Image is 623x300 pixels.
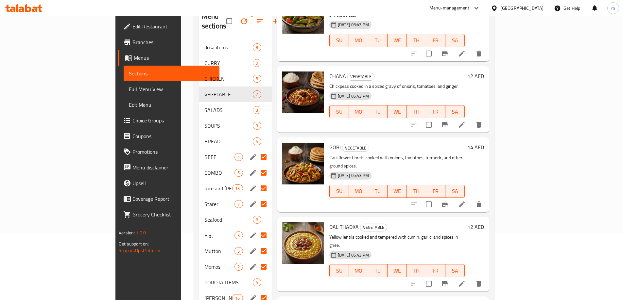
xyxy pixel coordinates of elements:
[204,75,253,83] span: CHICKEN
[248,183,258,193] button: edit
[471,117,487,133] button: delete
[429,107,443,117] span: FR
[368,264,388,277] button: TU
[329,34,349,47] button: SU
[360,224,387,231] div: VEGETABLE
[132,132,214,140] span: Coupons
[234,247,243,255] div: items
[429,266,443,276] span: FR
[471,276,487,292] button: delete
[204,200,235,208] div: Starer
[118,113,219,128] a: Choice Groups
[132,195,214,203] span: Coverage Report
[124,97,219,113] a: Edit Menu
[253,216,261,224] div: items
[329,222,359,232] span: DAL THADKA
[335,252,372,258] span: [DATE] 05:43 PM
[253,59,261,67] div: items
[132,164,214,171] span: Menu disclaimer
[248,262,258,272] button: edit
[253,217,261,223] span: 8
[199,87,272,102] div: VEGETABLE7
[204,43,253,51] div: dosa items
[253,107,261,113] span: 3
[132,23,214,30] span: Edit Restaurant
[118,144,219,160] a: Promotions
[352,266,366,276] span: MO
[253,76,261,82] span: 5
[458,50,466,57] a: Edit menu item
[407,264,426,277] button: TH
[253,60,261,66] span: 9
[204,247,235,255] span: Mutton
[448,266,462,276] span: SA
[349,264,368,277] button: MO
[136,229,146,237] span: 1.0.0
[118,50,219,66] a: Menus
[118,175,219,191] a: Upsell
[119,240,149,248] span: Get support on:
[132,148,214,156] span: Promotions
[253,123,261,129] span: 3
[422,118,436,132] span: Select to update
[371,186,385,196] span: TU
[349,105,368,118] button: MO
[119,246,160,255] a: Support.OpsPlatform
[332,107,346,117] span: SU
[248,199,258,209] button: edit
[371,107,385,117] span: TU
[199,55,272,71] div: CURRY9
[204,137,253,145] div: BREAD
[204,59,253,67] span: CURRY
[118,191,219,207] a: Coverage Report
[368,105,388,118] button: TU
[388,264,407,277] button: WE
[329,233,465,249] p: Yellow lentils cooked and tempered with cumin, garlic, and spices in ghee.
[282,222,324,264] img: DAL THADKA
[426,185,445,198] button: FR
[467,71,484,81] h6: 12 AED
[352,107,366,117] span: MO
[118,207,219,222] a: Grocery Checklist
[199,134,272,149] div: BREAD4
[335,172,372,179] span: [DATE] 05:43 PM
[199,259,272,275] div: Momos2edit
[429,4,470,12] div: Menu-management
[352,186,366,196] span: MO
[132,211,214,218] span: Grocery Checklist
[248,246,258,256] button: edit
[204,169,235,177] div: COMBO
[199,165,272,181] div: COMBO5edit
[332,36,346,45] span: SU
[204,278,253,286] span: POROTA ITEMS
[429,186,443,196] span: FR
[352,36,366,45] span: MO
[204,153,235,161] span: BEEF
[204,263,235,271] div: Momos
[422,47,436,60] span: Select to update
[407,105,426,118] button: TH
[248,230,258,240] button: edit
[124,66,219,81] a: Sections
[335,22,372,28] span: [DATE] 05:43 PM
[342,144,369,152] span: VEGETABLE
[390,266,404,276] span: WE
[129,85,214,93] span: Full Menu View
[388,185,407,198] button: WE
[253,43,261,51] div: items
[437,117,453,133] button: Branch-specific-item
[204,216,253,224] div: Seafood
[390,186,404,196] span: WE
[222,14,236,28] span: Select all sections
[426,34,445,47] button: FR
[204,90,253,98] div: VEGETABLE
[252,13,268,29] span: Sort sections
[332,186,346,196] span: SU
[204,122,253,130] span: SOUPS
[445,185,465,198] button: SA
[437,276,453,292] button: Branch-specific-item
[204,231,235,239] span: Egg
[129,101,214,109] span: Edit Menu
